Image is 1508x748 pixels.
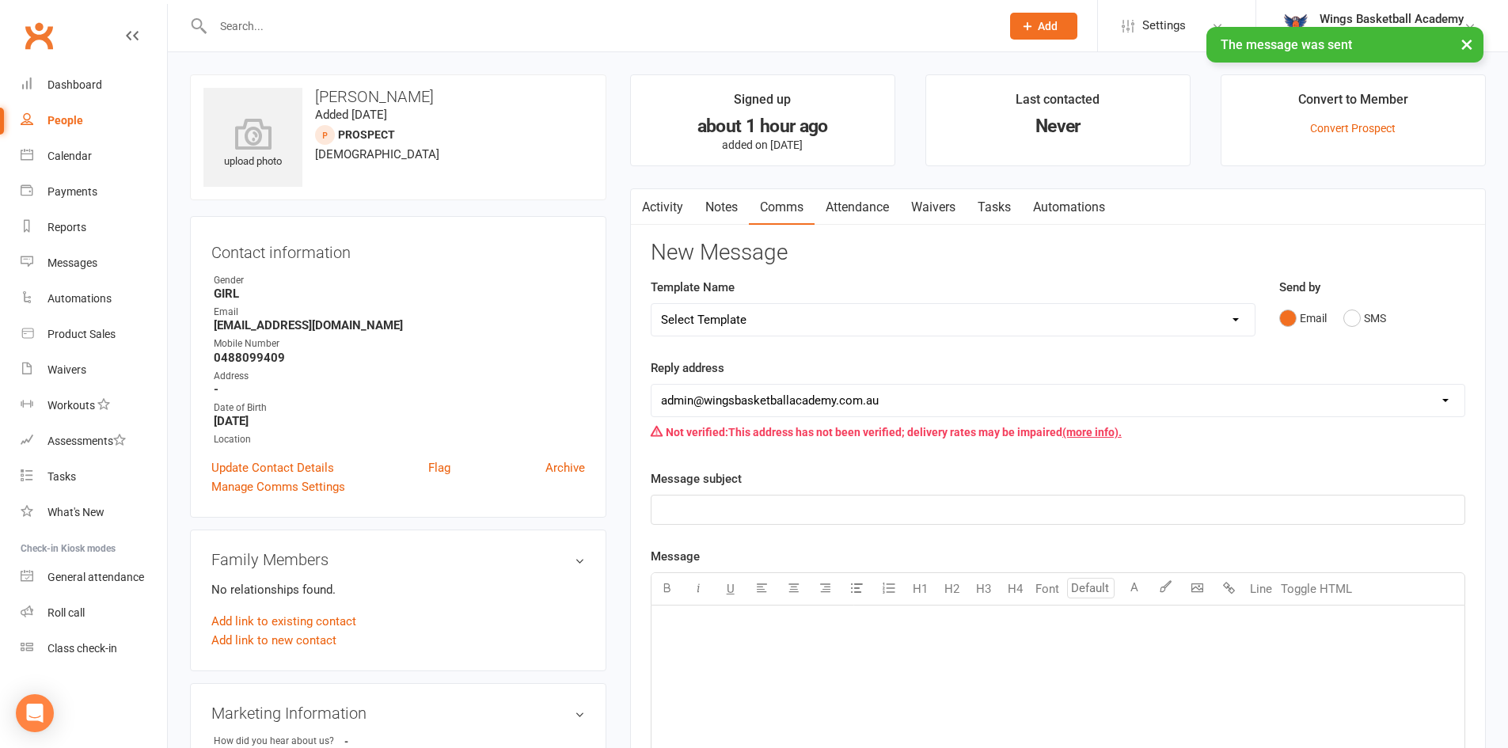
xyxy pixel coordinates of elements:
[1320,12,1464,26] div: Wings Basketball Academy
[715,573,746,605] button: U
[214,351,585,365] strong: 0488099409
[21,210,167,245] a: Reports
[666,426,728,439] strong: Not verified:
[315,147,439,161] span: [DEMOGRAPHIC_DATA]
[21,459,167,495] a: Tasks
[19,16,59,55] a: Clubworx
[47,363,86,376] div: Waivers
[1031,573,1063,605] button: Font
[1016,89,1100,118] div: Last contacted
[651,278,735,297] label: Template Name
[214,432,585,447] div: Location
[21,423,167,459] a: Assessments
[21,245,167,281] a: Messages
[1245,573,1277,605] button: Line
[1119,573,1150,605] button: A
[47,114,83,127] div: People
[940,118,1176,135] div: Never
[344,735,435,747] strong: -
[47,328,116,340] div: Product Sales
[1010,13,1077,40] button: Add
[21,560,167,595] a: General attendance kiosk mode
[21,317,167,352] a: Product Sales
[47,399,95,412] div: Workouts
[211,477,345,496] a: Manage Comms Settings
[1280,10,1312,42] img: thumb_image1733802406.png
[1310,122,1396,135] a: Convert Prospect
[631,189,694,226] a: Activity
[1279,303,1327,333] button: Email
[47,292,112,305] div: Automations
[1453,27,1481,61] button: ×
[749,189,815,226] a: Comms
[734,89,791,118] div: Signed up
[1279,278,1320,297] label: Send by
[651,469,742,488] label: Message subject
[936,573,968,605] button: H2
[727,582,735,596] span: U
[967,189,1022,226] a: Tasks
[651,417,1465,447] div: This address has not been verified; delivery rates may be impaired
[1298,89,1408,118] div: Convert to Member
[651,547,700,566] label: Message
[21,139,167,174] a: Calendar
[47,571,144,583] div: General attendance
[208,15,990,37] input: Search...
[21,352,167,388] a: Waivers
[203,88,593,105] h3: [PERSON_NAME]
[905,573,936,605] button: H1
[1206,27,1483,63] div: The message was sent
[214,287,585,301] strong: GIRL
[651,241,1465,265] h3: New Message
[214,318,585,332] strong: [EMAIL_ADDRESS][DOMAIN_NAME]
[428,458,450,477] a: Flag
[211,237,585,261] h3: Contact information
[214,305,585,320] div: Email
[21,281,167,317] a: Automations
[47,150,92,162] div: Calendar
[47,78,102,91] div: Dashboard
[645,139,880,151] p: added on [DATE]
[1038,20,1058,32] span: Add
[16,694,54,732] div: Open Intercom Messenger
[214,414,585,428] strong: [DATE]
[815,189,900,226] a: Attendance
[968,573,1000,605] button: H3
[214,401,585,416] div: Date of Birth
[1062,426,1122,439] a: (more info).
[47,435,126,447] div: Assessments
[211,704,585,722] h3: Marketing Information
[47,185,97,198] div: Payments
[645,118,880,135] div: about 1 hour ago
[694,189,749,226] a: Notes
[211,458,334,477] a: Update Contact Details
[21,67,167,103] a: Dashboard
[1277,573,1356,605] button: Toggle HTML
[338,128,395,141] snap: prospect
[1000,573,1031,605] button: H4
[21,495,167,530] a: What's New
[545,458,585,477] a: Archive
[47,606,85,619] div: Roll call
[21,388,167,423] a: Workouts
[211,631,336,650] a: Add link to new contact
[214,369,585,384] div: Address
[651,359,724,378] label: Reply address
[47,256,97,269] div: Messages
[47,506,104,518] div: What's New
[211,612,356,631] a: Add link to existing contact
[21,595,167,631] a: Roll call
[1142,8,1186,44] span: Settings
[1022,189,1116,226] a: Automations
[21,174,167,210] a: Payments
[214,273,585,288] div: Gender
[21,103,167,139] a: People
[1320,26,1464,40] div: Wings Basketball Academy
[315,108,387,122] time: Added [DATE]
[47,642,117,655] div: Class check-in
[47,470,76,483] div: Tasks
[1067,578,1115,598] input: Default
[211,551,585,568] h3: Family Members
[203,118,302,170] div: upload photo
[21,631,167,666] a: Class kiosk mode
